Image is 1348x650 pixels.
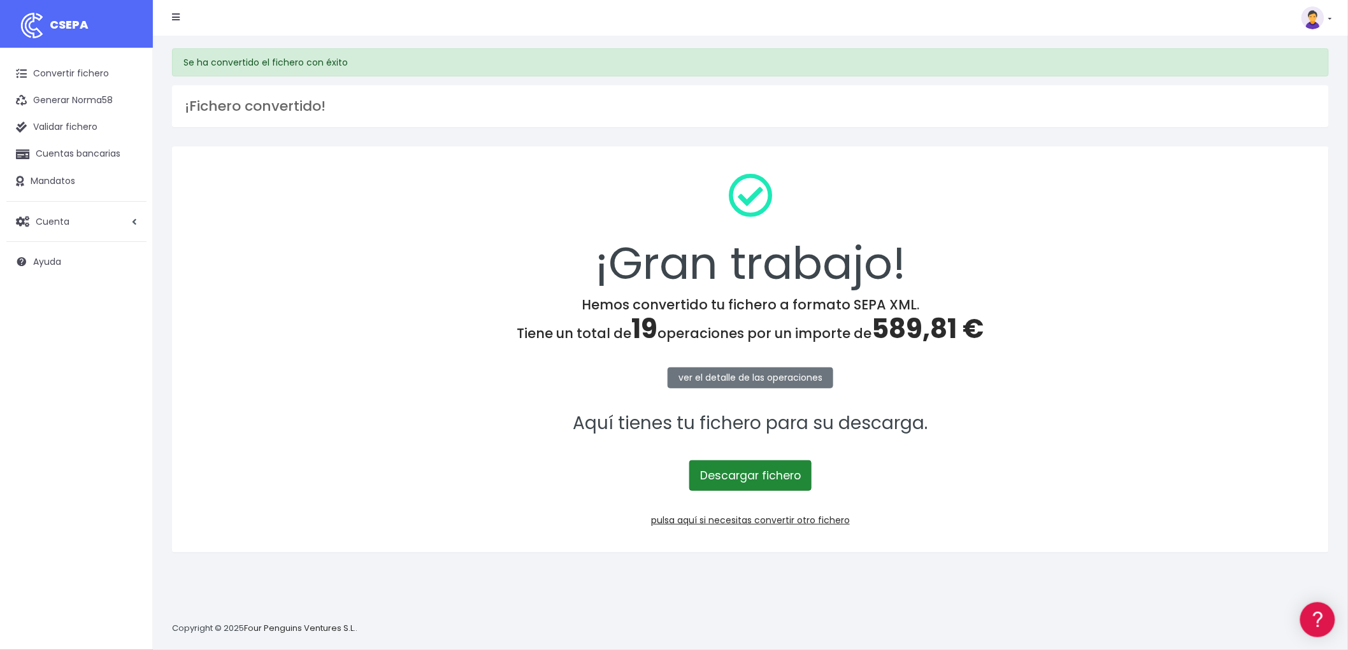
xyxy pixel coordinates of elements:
a: Formatos [13,161,242,181]
a: Four Penguins Ventures S.L. [244,622,355,634]
div: Información general [13,88,242,101]
a: Validar fichero [6,114,147,141]
a: Ayuda [6,248,147,275]
button: Contáctanos [13,341,242,363]
a: POWERED BY ENCHANT [175,367,245,379]
span: Ayuda [33,255,61,268]
img: profile [1301,6,1324,29]
a: Cuentas bancarias [6,141,147,167]
a: Información general [13,108,242,128]
a: Videotutoriales [13,201,242,220]
div: Se ha convertido el fichero con éxito [172,48,1329,76]
a: Cuenta [6,208,147,235]
p: Aquí tienes tu fichero para su descarga. [189,409,1312,438]
span: 19 [632,310,658,348]
h3: ¡Fichero convertido! [185,98,1316,115]
a: Problemas habituales [13,181,242,201]
p: Copyright © 2025 . [172,622,357,635]
a: Descargar fichero [689,460,812,491]
a: pulsa aquí si necesitas convertir otro fichero [651,514,850,526]
h4: Hemos convertido tu fichero a formato SEPA XML. Tiene un total de operaciones por un importe de [189,297,1312,345]
div: Facturación [13,253,242,265]
a: ver el detalle de las operaciones [668,367,833,388]
a: Convertir fichero [6,60,147,87]
a: Generar Norma58 [6,87,147,114]
div: ¡Gran trabajo! [189,163,1312,297]
a: Perfiles de empresas [13,220,242,240]
span: 589,81 € [872,310,984,348]
a: API [13,325,242,345]
div: Convertir ficheros [13,141,242,153]
div: Programadores [13,306,242,318]
span: CSEPA [50,17,89,32]
span: Cuenta [36,215,69,227]
img: logo [16,10,48,41]
a: General [13,273,242,293]
a: Mandatos [6,168,147,195]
